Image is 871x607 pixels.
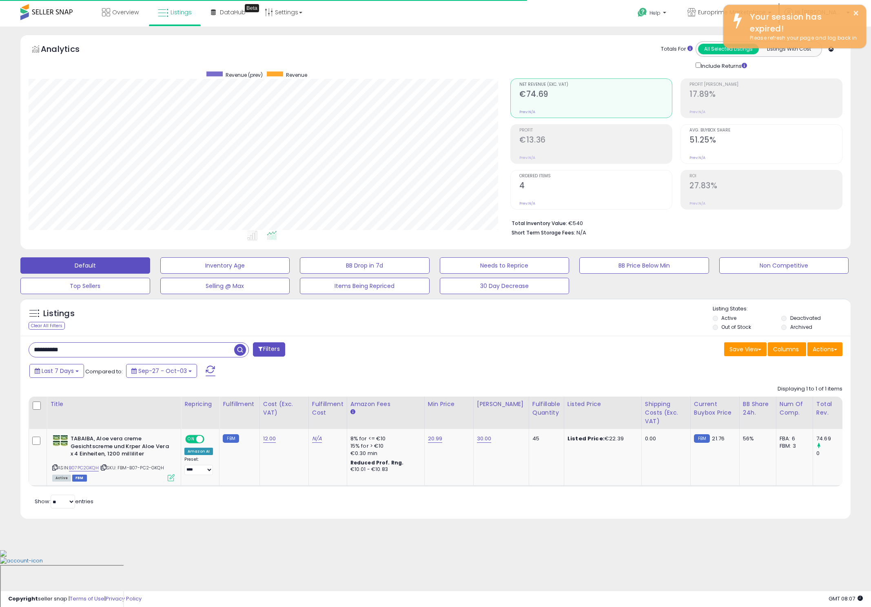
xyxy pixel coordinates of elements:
[52,435,69,446] img: 41U75BugY0L._SL40_.jpg
[186,436,196,443] span: ON
[519,201,535,206] small: Prev: N/A
[519,89,672,100] h2: €74.69
[245,4,259,12] div: Tooltip anchor
[576,229,586,237] span: N/A
[532,400,561,417] div: Fulfillable Quantity
[184,457,213,475] div: Preset:
[512,220,567,227] b: Total Inventory Value:
[35,498,93,505] span: Show: entries
[689,128,842,133] span: Avg. Buybox Share
[807,342,842,356] button: Actions
[519,135,672,146] h2: €13.36
[698,8,766,16] span: Europrime Marketplace
[773,345,799,353] span: Columns
[20,257,150,274] button: Default
[350,450,418,457] div: €0.30 min
[52,435,175,480] div: ASIN:
[41,43,95,57] h5: Analytics
[519,174,672,179] span: Ordered Items
[721,315,736,321] label: Active
[223,400,256,408] div: Fulfillment
[300,278,430,294] button: Items Being Repriced
[743,435,770,442] div: 56%
[768,342,806,356] button: Columns
[816,435,849,442] div: 74.69
[637,7,647,18] i: Get Help
[567,435,635,442] div: €22.39
[350,459,404,466] b: Reduced Prof. Rng.
[780,435,807,442] div: FBA: 6
[645,400,687,426] div: Shipping Costs (Exc. VAT)
[694,400,736,417] div: Current Buybox Price
[744,11,860,34] div: Your session has expired!
[816,400,846,417] div: Total Rev.
[645,435,684,442] div: 0.00
[719,257,849,274] button: Non Competitive
[440,257,570,274] button: Needs to Reprice
[694,434,710,443] small: FBM
[286,71,307,78] span: Revenue
[689,174,842,179] span: ROI
[512,218,836,228] li: €540
[519,109,535,114] small: Prev: N/A
[350,400,421,408] div: Amazon Fees
[350,466,418,473] div: €10.01 - €10.83
[689,155,705,160] small: Prev: N/A
[790,315,821,321] label: Deactivated
[689,89,842,100] h2: 17.89%
[512,229,575,236] b: Short Term Storage Fees:
[816,450,849,457] div: 0
[71,435,170,460] b: TABAIBA, Aloe vera creme Gesichtscreme und Krper Aloe Vera x 4 Einheiten, 1200 milliliter
[263,435,276,443] a: 12.00
[112,8,139,16] span: Overview
[689,83,842,87] span: Profit [PERSON_NAME]
[790,324,812,330] label: Archived
[29,322,65,330] div: Clear All Filters
[203,436,216,443] span: OFF
[20,278,150,294] button: Top Sellers
[85,368,123,375] span: Compared to:
[50,400,177,408] div: Title
[477,435,492,443] a: 30.00
[721,324,751,330] label: Out of Stock
[428,400,470,408] div: Min Price
[253,342,285,357] button: Filters
[184,400,216,408] div: Repricing
[713,305,851,313] p: Listing States:
[689,109,705,114] small: Prev: N/A
[744,34,860,42] div: Please refresh your page and log back in
[226,71,263,78] span: Revenue (prev)
[428,435,443,443] a: 20.99
[69,464,99,471] a: B07PC2GKQH
[223,434,239,443] small: FBM
[631,1,674,27] a: Help
[689,181,842,192] h2: 27.83%
[126,364,197,378] button: Sep-27 - Oct-03
[184,448,213,455] div: Amazon AI
[52,475,71,482] span: All listings currently available for purchase on Amazon
[519,83,672,87] span: Net Revenue (Exc. VAT)
[519,155,535,160] small: Prev: N/A
[160,278,290,294] button: Selling @ Max
[42,367,74,375] span: Last 7 Days
[661,45,693,53] div: Totals For
[689,135,842,146] h2: 51.25%
[160,257,290,274] button: Inventory Age
[43,308,75,319] h5: Listings
[743,400,773,417] div: BB Share 24h.
[171,8,192,16] span: Listings
[477,400,525,408] div: [PERSON_NAME]
[712,435,725,442] span: 21.76
[778,385,842,393] div: Displaying 1 to 1 of 1 items
[138,367,187,375] span: Sep-27 - Oct-03
[567,400,638,408] div: Listed Price
[532,435,558,442] div: 45
[312,400,344,417] div: Fulfillment Cost
[440,278,570,294] button: 30 Day Decrease
[312,435,322,443] a: N/A
[724,342,767,356] button: Save View
[350,408,355,416] small: Amazon Fees.
[649,9,660,16] span: Help
[350,442,418,450] div: 15% for > €10
[758,44,819,54] button: Listings With Cost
